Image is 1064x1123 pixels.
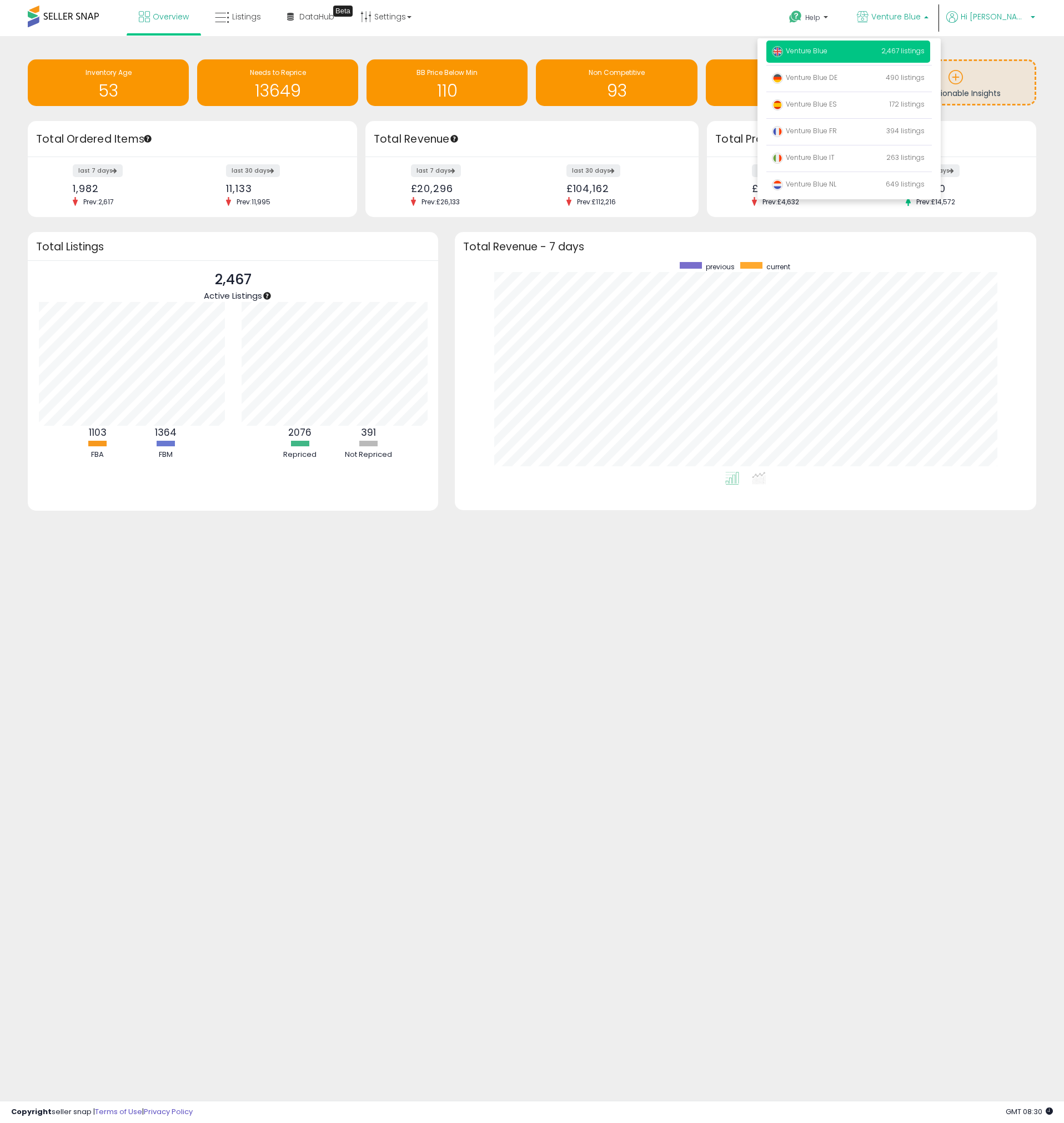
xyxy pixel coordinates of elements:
[231,197,276,207] span: Prev: 11,995
[333,6,353,17] div: Tooltip anchor
[772,73,837,82] span: Venture Blue DE
[871,11,921,22] span: Venture Blue
[64,450,131,460] div: FBA
[411,164,461,177] label: last 7 days
[197,59,358,106] a: Needs to Reprice 13649
[890,99,925,109] span: 172 listings
[449,134,459,144] div: Tooltip anchor
[288,426,312,439] b: 2076
[36,132,349,147] h3: Total Ordered Items
[906,183,1017,194] div: £15,850
[226,183,337,194] div: 11,133
[73,183,184,194] div: 1,982
[78,197,119,207] span: Prev: 2,617
[299,11,334,22] span: DataHub
[757,197,805,207] span: Prev: £4,632
[89,426,107,439] b: 1103
[28,59,189,106] a: Inventory Age 53
[886,153,925,162] span: 263 listings
[416,197,465,207] span: Prev: £26,133
[33,82,183,100] h1: 53
[911,197,961,207] span: Prev: £14,572
[155,426,177,439] b: 1364
[772,46,783,57] img: uk.png
[143,134,153,144] div: Tooltip anchor
[204,269,262,290] p: 2,467
[711,82,861,100] h1: 55
[541,82,691,100] h1: 93
[886,179,925,189] span: 649 listings
[706,59,867,106] a: Selling @ Max 55
[361,426,376,439] b: 391
[772,179,836,189] span: Venture Blue NL
[153,11,189,22] span: Overview
[262,291,272,301] div: Tooltip anchor
[571,197,621,207] span: Prev: £112,216
[133,450,199,460] div: FBM
[772,153,835,162] span: Venture Blue IT
[805,13,820,22] span: Help
[881,46,925,56] span: 2,467 listings
[250,68,306,77] span: Needs to Reprice
[706,262,735,271] span: previous
[910,88,1001,99] span: Add Actionable Insights
[411,183,524,194] div: £20,296
[232,11,261,22] span: Listings
[204,290,262,301] span: Active Listings
[961,11,1027,22] span: Hi [PERSON_NAME]
[772,126,783,137] img: france.png
[267,450,333,460] div: Repriced
[772,73,783,84] img: germany.png
[780,2,839,36] a: Help
[772,99,837,109] span: Venture Blue ES
[203,82,353,100] h1: 13649
[73,164,123,177] label: last 7 days
[335,450,401,460] div: Not Repriced
[752,164,802,177] label: last 7 days
[772,153,783,164] img: italy.png
[772,179,783,190] img: netherlands.png
[772,46,827,56] span: Venture Blue
[589,68,645,77] span: Non Competitive
[416,68,478,77] span: BB Price Below Min
[886,126,925,135] span: 394 listings
[789,10,802,24] i: Get Help
[715,132,1028,147] h3: Total Profit
[226,164,280,177] label: last 30 days
[566,164,620,177] label: last 30 days
[886,73,925,82] span: 490 listings
[463,243,1028,251] h3: Total Revenue - 7 days
[86,68,132,77] span: Inventory Age
[536,59,697,106] a: Non Competitive 93
[372,82,522,100] h1: 110
[946,11,1035,36] a: Hi [PERSON_NAME]
[367,59,528,106] a: BB Price Below Min 110
[752,183,863,194] div: £3,479
[374,132,690,147] h3: Total Revenue
[766,262,790,271] span: current
[36,243,430,251] h3: Total Listings
[566,183,679,194] div: £104,162
[877,61,1035,104] a: Add Actionable Insights
[772,126,837,135] span: Venture Blue FR
[772,99,783,110] img: spain.png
